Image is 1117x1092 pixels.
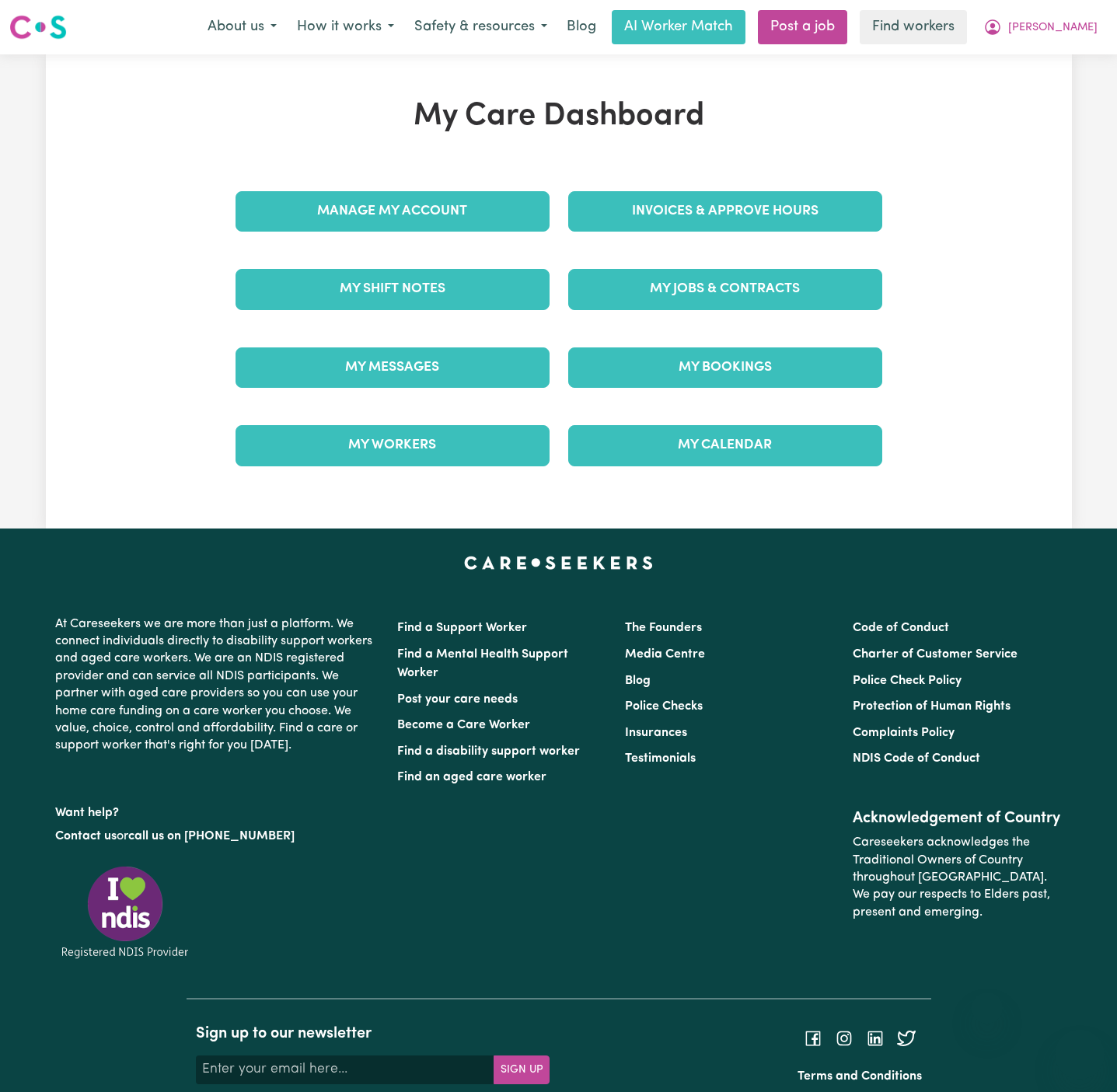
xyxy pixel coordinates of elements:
[853,675,962,687] a: Police Check Policy
[798,1070,922,1083] a: Terms and Conditions
[612,10,745,44] a: AI Worker Match
[758,10,847,44] a: Post a job
[804,1031,822,1044] a: Follow Careseekers on Facebook
[625,752,696,765] a: Testimonials
[860,10,967,44] a: Find workers
[853,700,1011,713] a: Protection of Human Rights
[568,269,882,309] a: My Jobs & Contracts
[196,1055,494,1083] input: Enter your email here...
[55,863,195,961] img: Registered NDIS provider
[625,700,703,713] a: Police Checks
[55,830,117,843] a: Contact us
[568,425,882,466] a: My Calendar
[1055,1030,1105,1080] iframe: Button to launch messaging window
[897,1031,916,1044] a: Follow Careseekers on Twitter
[568,347,882,388] a: My Bookings
[853,727,955,739] a: Complaints Policy
[397,622,527,634] a: Find a Support Worker
[226,98,892,135] h1: My Care Dashboard
[397,745,580,758] a: Find a disability support worker
[236,347,550,388] a: My Messages
[55,798,379,822] p: Want help?
[55,822,379,851] p: or
[853,648,1018,661] a: Charter of Customer Service
[866,1031,885,1044] a: Follow Careseekers on LinkedIn
[287,11,404,44] button: How it works
[196,1024,550,1043] h2: Sign up to our newsletter
[853,809,1062,828] h2: Acknowledgement of Country
[853,828,1062,927] p: Careseekers acknowledges the Traditional Owners of Country throughout [GEOGRAPHIC_DATA]. We pay o...
[197,11,287,44] button: About us
[397,771,546,783] a: Find an aged care worker
[625,648,705,661] a: Media Centre
[9,9,67,45] a: Careseekers logo
[236,425,550,466] a: My Workers
[625,727,687,739] a: Insurances
[557,10,606,44] a: Blog
[853,622,949,634] a: Code of Conduct
[397,693,518,706] a: Post your care needs
[625,675,651,687] a: Blog
[128,830,295,843] a: call us on [PHONE_NUMBER]
[55,609,379,761] p: At Careseekers we are more than just a platform. We connect individuals directly to disability su...
[972,993,1003,1024] iframe: Close message
[568,191,882,232] a: Invoices & Approve Hours
[236,191,550,232] a: Manage My Account
[397,648,568,679] a: Find a Mental Health Support Worker
[9,13,67,41] img: Careseekers logo
[1008,19,1098,37] span: [PERSON_NAME]
[835,1031,853,1044] a: Follow Careseekers on Instagram
[464,556,653,569] a: Careseekers home page
[853,752,980,765] a: NDIS Code of Conduct
[973,11,1108,44] button: My Account
[494,1055,550,1083] button: Subscribe
[404,11,557,44] button: Safety & resources
[236,269,550,309] a: My Shift Notes
[625,622,702,634] a: The Founders
[397,719,530,731] a: Become a Care Worker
